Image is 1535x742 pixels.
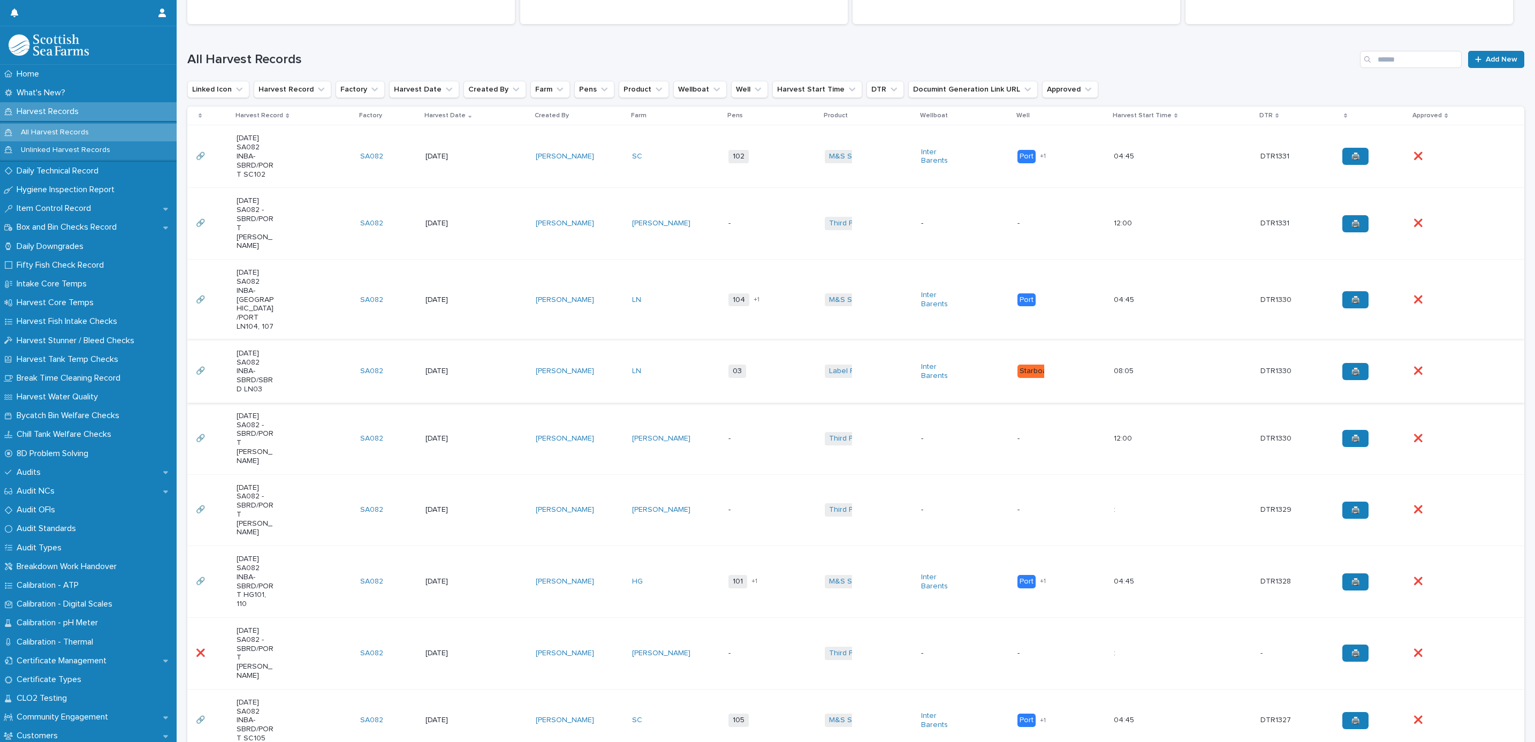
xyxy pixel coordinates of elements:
p: Created By [535,110,569,122]
p: Community Engagement [12,712,117,722]
span: 🖨️ [1351,649,1360,657]
p: ❌ [1414,293,1425,305]
button: Linked Icon [187,81,249,98]
p: [DATE] [425,716,463,725]
p: - [728,649,766,658]
button: Product [619,81,669,98]
a: 🖨️ [1342,291,1369,308]
a: 🖨️ [1342,712,1369,729]
p: 08:05 [1114,365,1136,376]
p: Breakdown Work Handover [12,562,125,572]
p: Daily Technical Record [12,166,107,176]
p: [DATE] SA082 -SBRD/PORT [PERSON_NAME] [237,626,275,680]
p: 04:45 [1114,150,1136,161]
p: Intake Core Temps [12,279,95,289]
a: [PERSON_NAME] [536,716,594,725]
div: Port [1017,150,1036,163]
p: Harvest Core Temps [12,298,102,308]
p: Fifty Fish Check Record [12,260,112,270]
a: [PERSON_NAME] [536,505,594,514]
span: 🖨️ [1351,296,1360,304]
a: [PERSON_NAME] [632,219,690,228]
p: : [1114,503,1118,514]
p: Harvest Tank Temp Checks [12,354,127,365]
p: DTR1330 [1260,365,1294,376]
p: 12:00 [1114,432,1134,443]
button: Well [731,81,768,98]
span: 🖨️ [1351,153,1360,160]
span: + 1 [754,297,759,303]
p: DTR1327 [1260,714,1293,725]
a: [PERSON_NAME] [536,434,594,443]
a: [PERSON_NAME] [536,577,594,586]
div: Search [1360,51,1462,68]
p: Product [824,110,848,122]
p: - [1017,434,1055,443]
p: [DATE] SA082 INBA-SBRD/PORT SC102 [237,134,275,179]
p: [DATE] [425,505,463,514]
p: Audits [12,467,49,478]
p: Chill Tank Welfare Checks [12,429,120,440]
a: HG [632,577,643,586]
p: Approved [1412,110,1442,122]
span: 🖨️ [1351,578,1360,586]
tr: 🔗🔗 [DATE] SA082 INBA-SBRD/PORT SC102SA082 [DATE][PERSON_NAME] SC 102M&S Select Inter Barents Port... [187,125,1524,188]
p: Well [1016,110,1030,122]
p: Certificate Types [12,675,90,685]
p: Audit OFIs [12,505,64,515]
a: LN [632,296,641,305]
span: 🖨️ [1351,435,1360,442]
p: : [1114,647,1118,658]
span: Add New [1486,56,1517,63]
span: 🖨️ [1351,717,1360,724]
p: [DATE] SA082 INBA-SBRD/SBRD LN03 [237,349,275,394]
p: [DATE] SA082 -SBRD/PORT [PERSON_NAME] [237,196,275,251]
a: 🖨️ [1342,502,1369,519]
p: - [1260,647,1265,658]
p: ❌ [196,647,207,658]
p: [DATE] [425,367,463,376]
a: M&S Select [829,716,869,725]
span: 03 [728,365,746,378]
p: Harvest Date [424,110,466,122]
p: 🔗 [196,432,207,443]
div: Port [1017,714,1036,727]
p: DTR1328 [1260,575,1293,586]
p: ❌ [1414,714,1425,725]
a: SA082 [360,434,383,443]
tr: 🔗🔗 [DATE] SA082 -SBRD/PORT [PERSON_NAME]SA082 [DATE][PERSON_NAME] [PERSON_NAME] -Third Party Salm... [187,403,1524,474]
p: ❌ [1414,217,1425,228]
a: SC [632,152,642,161]
p: Calibration - pH Meter [12,618,107,628]
span: + 1 [1040,578,1046,585]
p: DTR [1259,110,1273,122]
span: 🖨️ [1351,220,1360,228]
button: Factory [336,81,385,98]
p: - [728,434,766,443]
p: All Harvest Records [12,128,97,137]
div: Port [1017,575,1036,588]
span: 105 [728,714,749,727]
tr: 🔗🔗 [DATE] SA082 INBA-[GEOGRAPHIC_DATA]/PORT LN104, 107SA082 [DATE][PERSON_NAME] LN 104+1M&S Selec... [187,260,1524,340]
p: ❌ [1414,432,1425,443]
a: Inter Barents [921,362,959,381]
p: Home [12,69,48,79]
a: Inter Barents [921,711,959,730]
p: Box and Bin Checks Record [12,222,125,232]
p: - [921,505,959,514]
p: Harvest Water Quality [12,392,107,402]
tr: 🔗🔗 [DATE] SA082 INBA-SBRD/PORT HG101, 110SA082 [DATE][PERSON_NAME] HG 101+1M&S Select Inter Baren... [187,546,1524,618]
p: [DATE] SA082 -SBRD/PORT [PERSON_NAME] [237,412,275,466]
p: [DATE] SA082 INBA-SBRD/PORT HG101, 110 [237,555,275,609]
button: Harvest Date [389,81,459,98]
p: - [921,434,959,443]
p: [DATE] [425,219,463,228]
a: [PERSON_NAME] [632,505,690,514]
p: Harvest Record [235,110,283,122]
p: 🔗 [196,503,207,514]
a: [PERSON_NAME] [536,296,594,305]
a: 🖨️ [1342,430,1369,447]
p: 🔗 [196,575,207,586]
p: [DATE] [425,434,463,443]
a: M&S Select [829,577,869,586]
